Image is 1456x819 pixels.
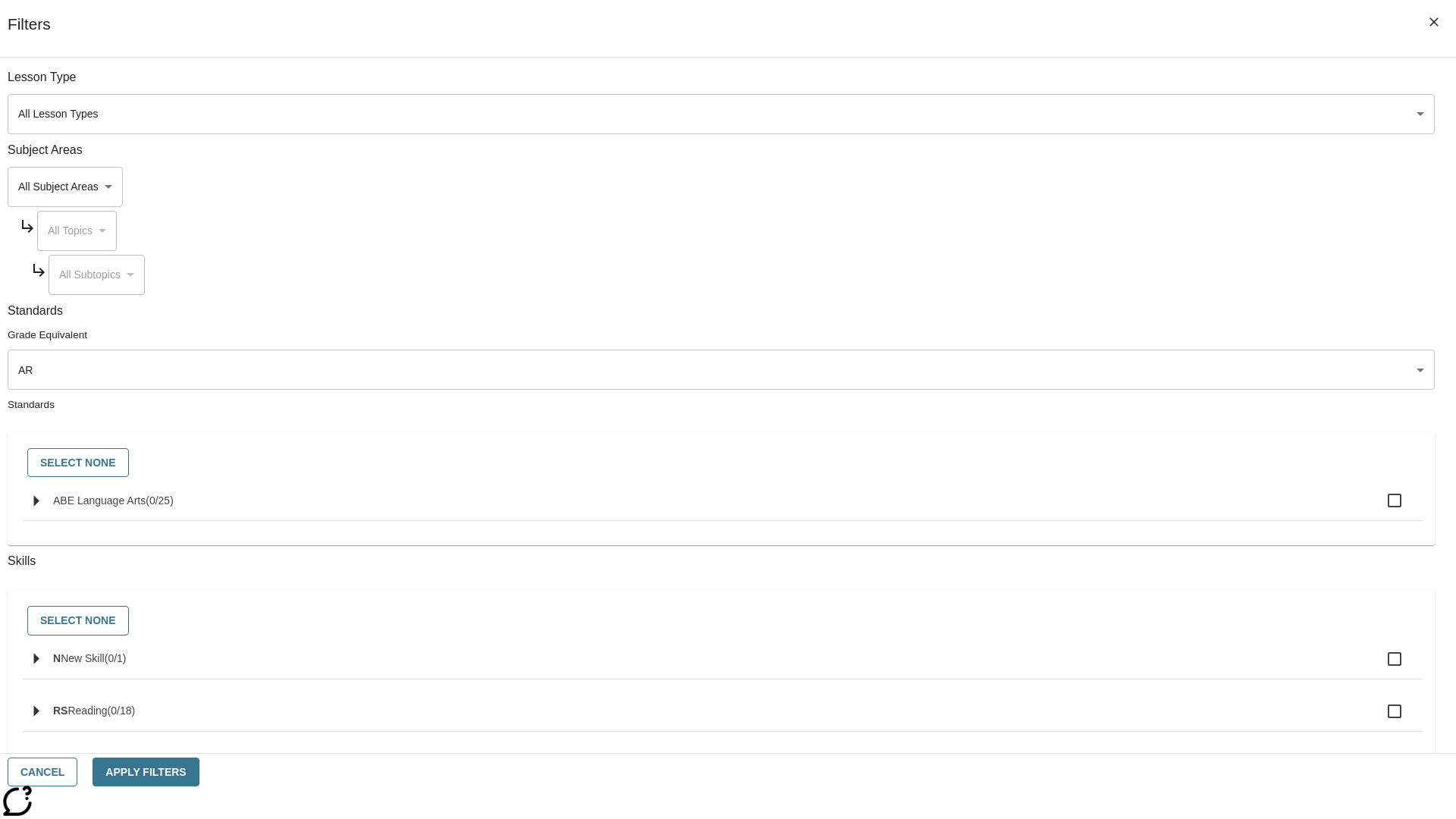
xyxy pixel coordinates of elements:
[8,397,1435,412] p: Standards
[20,602,1423,639] div: Select skills
[27,448,129,478] button: Select None
[20,444,1423,482] div: Select standards
[8,350,1435,390] div: Select a Grade Equivalent
[8,553,1435,570] p: Skills
[8,758,77,787] button: Cancel
[8,142,1435,159] p: Subject Areas
[37,211,117,251] div: Select a Subject Area
[93,758,199,787] button: Apply Filters
[27,606,129,635] button: Select None
[8,94,1435,134] div: Select a lesson type
[8,167,123,207] div: Select a Subject Area
[1418,6,1450,38] button: Close Filters side menu
[105,652,127,664] span: 0 skills selected/1 skills in group
[53,704,67,717] span: RS
[49,255,145,295] div: Select a Subject Area
[8,328,1435,342] p: Grade Equivalent
[61,652,105,664] span: New Skill
[146,494,174,507] span: 0 standards selected/25 standards in group
[8,303,1435,320] p: Standards
[8,69,1435,86] p: Lesson Type
[53,652,61,664] span: N
[23,481,1423,533] ul: Select standards
[8,15,51,57] h1: Filters
[23,639,1423,796] ul: Select skills
[67,704,107,717] span: Reading
[108,704,136,717] span: 0 skills selected/18 skills in group
[53,494,146,507] span: ABE Language Arts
